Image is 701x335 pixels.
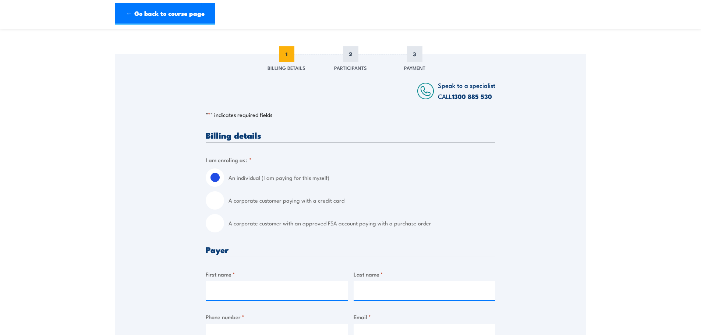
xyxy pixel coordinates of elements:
span: Participants [334,64,367,71]
h3: Billing details [206,131,495,139]
label: An individual (I am paying for this myself) [229,168,495,187]
span: 3 [407,46,422,62]
label: A corporate customer paying with a credit card [229,191,495,210]
span: Speak to a specialist CALL [438,81,495,101]
span: 2 [343,46,358,62]
label: Email [354,313,496,321]
a: 1300 885 530 [452,92,492,101]
span: Payment [404,64,425,71]
legend: I am enroling as: [206,156,252,164]
label: Last name [354,270,496,278]
label: Phone number [206,313,348,321]
label: A corporate customer with an approved FSA account paying with a purchase order [229,214,495,232]
a: ← Go back to course page [115,3,215,25]
p: " " indicates required fields [206,111,495,118]
span: 1 [279,46,294,62]
span: Billing Details [268,64,305,71]
h3: Payer [206,245,495,254]
label: First name [206,270,348,278]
